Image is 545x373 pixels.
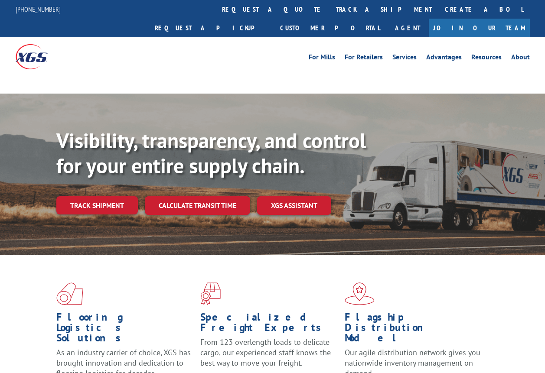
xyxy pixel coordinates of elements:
[392,54,417,63] a: Services
[345,54,383,63] a: For Retailers
[345,282,375,305] img: xgs-icon-flagship-distribution-model-red
[511,54,530,63] a: About
[56,282,83,305] img: xgs-icon-total-supply-chain-intelligence-red
[16,5,61,13] a: [PHONE_NUMBER]
[56,196,138,214] a: Track shipment
[386,19,429,37] a: Agent
[426,54,462,63] a: Advantages
[274,19,386,37] a: Customer Portal
[200,282,221,305] img: xgs-icon-focused-on-flooring-red
[345,312,482,347] h1: Flagship Distribution Model
[309,54,335,63] a: For Mills
[56,127,366,179] b: Visibility, transparency, and control for your entire supply chain.
[429,19,530,37] a: Join Our Team
[148,19,274,37] a: Request a pickup
[471,54,502,63] a: Resources
[200,312,338,337] h1: Specialized Freight Experts
[145,196,250,215] a: Calculate transit time
[257,196,331,215] a: XGS ASSISTANT
[56,312,194,347] h1: Flooring Logistics Solutions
